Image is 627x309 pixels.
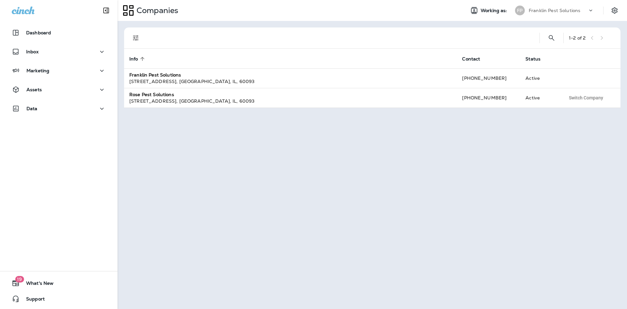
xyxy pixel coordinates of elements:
p: Data [26,106,38,111]
td: [PHONE_NUMBER] [457,68,520,88]
td: Active [520,88,560,108]
button: Assets [7,83,111,96]
strong: Franklin Pest Solutions [129,72,181,78]
span: Contact [462,56,480,62]
span: Working as: [481,8,508,13]
button: Inbox [7,45,111,58]
button: 19What's New [7,277,111,290]
p: Companies [134,6,178,15]
span: Contact [462,56,489,62]
span: Support [20,296,45,304]
div: [STREET_ADDRESS] , [GEOGRAPHIC_DATA] , IL , 60093 [129,98,452,104]
span: Info [129,56,138,62]
p: Franklin Pest Solutions [529,8,580,13]
p: Dashboard [26,30,51,35]
span: What's New [20,281,54,288]
span: Info [129,56,147,62]
td: Active [520,68,560,88]
div: FP [515,6,525,15]
p: Inbox [26,49,39,54]
button: Switch Company [565,93,607,103]
p: Assets [26,87,42,92]
span: Status [525,56,549,62]
div: [STREET_ADDRESS] , [GEOGRAPHIC_DATA] , IL , 60093 [129,78,452,85]
td: [PHONE_NUMBER] [457,88,520,108]
button: Search Companies [545,31,558,44]
button: Marketing [7,64,111,77]
button: Dashboard [7,26,111,39]
button: Data [7,102,111,115]
strong: Rose Pest Solutions [129,92,174,97]
p: Marketing [26,68,49,73]
span: Switch Company [569,95,603,100]
span: Status [525,56,540,62]
button: Support [7,292,111,305]
button: Filters [129,31,142,44]
button: Settings [609,5,620,16]
button: Collapse Sidebar [97,4,115,17]
span: 19 [15,276,24,283]
div: 1 - 2 of 2 [569,35,586,41]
